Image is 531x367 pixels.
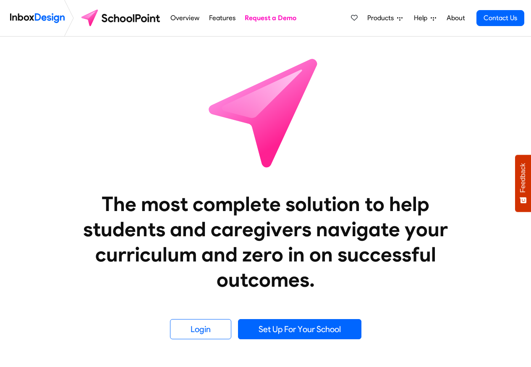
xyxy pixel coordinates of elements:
[414,13,431,23] span: Help
[190,37,341,188] img: icon_schoolpoint.svg
[168,10,202,26] a: Overview
[515,155,531,212] button: Feedback - Show survey
[364,10,406,26] a: Products
[77,8,166,28] img: schoolpoint logo
[367,13,397,23] span: Products
[476,10,524,26] a: Contact Us
[444,10,467,26] a: About
[411,10,439,26] a: Help
[66,191,465,292] heading: The most complete solution to help students and caregivers navigate your curriculum and zero in o...
[243,10,299,26] a: Request a Demo
[207,10,238,26] a: Features
[519,163,527,193] span: Feedback
[238,319,361,339] a: Set Up For Your School
[170,319,231,339] a: Login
